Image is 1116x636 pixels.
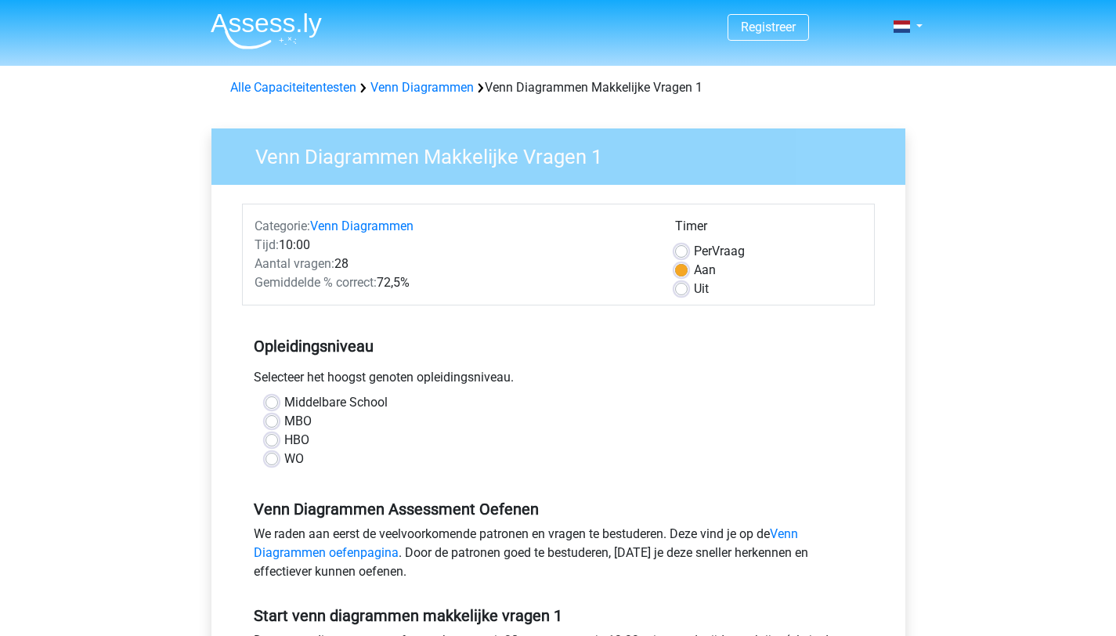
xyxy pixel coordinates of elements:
div: Selecteer het hoogst genoten opleidingsniveau. [242,368,875,393]
label: Uit [694,280,709,298]
div: Venn Diagrammen Makkelijke Vragen 1 [224,78,893,97]
h3: Venn Diagrammen Makkelijke Vragen 1 [237,139,894,169]
label: Vraag [694,242,745,261]
label: Aan [694,261,716,280]
h5: Opleidingsniveau [254,331,863,362]
span: Tijd: [255,237,279,252]
a: Registreer [741,20,796,34]
span: Per [694,244,712,258]
div: Timer [675,217,862,242]
span: Categorie: [255,219,310,233]
a: Alle Capaciteitentesten [230,80,356,95]
h5: Venn Diagrammen Assessment Oefenen [254,500,863,519]
label: Middelbare School [284,393,388,412]
span: Gemiddelde % correct: [255,275,377,290]
label: MBO [284,412,312,431]
a: Venn Diagrammen [370,80,474,95]
span: Aantal vragen: [255,256,334,271]
div: 72,5% [243,273,663,292]
label: WO [284,450,304,468]
label: HBO [284,431,309,450]
a: Venn Diagrammen [310,219,414,233]
img: Assessly [211,13,322,49]
div: 28 [243,255,663,273]
h5: Start venn diagrammen makkelijke vragen 1 [254,606,863,625]
div: 10:00 [243,236,663,255]
div: We raden aan eerst de veelvoorkomende patronen en vragen te bestuderen. Deze vind je op de . Door... [242,525,875,587]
